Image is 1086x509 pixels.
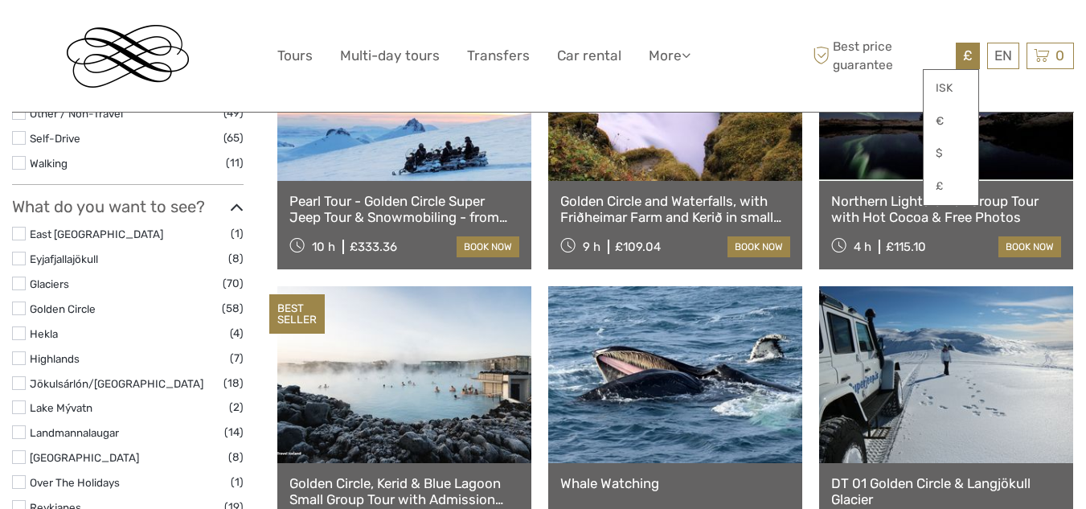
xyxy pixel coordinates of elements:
[30,157,68,170] a: Walking
[649,44,691,68] a: More
[30,327,58,340] a: Hekla
[30,252,98,265] a: Eyjafjallajökull
[269,294,325,335] div: BEST SELLER
[924,74,978,103] a: ISK
[809,38,952,73] span: Best price guarantee
[987,43,1019,69] div: EN
[727,236,790,257] a: book now
[224,423,244,441] span: (14)
[924,107,978,136] a: €
[854,240,871,254] span: 4 h
[998,236,1061,257] a: book now
[560,475,790,491] a: Whale Watching
[23,28,182,41] p: We're away right now. Please check back later!
[30,228,163,240] a: East [GEOGRAPHIC_DATA]
[340,44,440,68] a: Multi-day tours
[583,240,600,254] span: 9 h
[30,377,203,390] a: Jökulsárlón/[GEOGRAPHIC_DATA]
[229,398,244,417] span: (2)
[289,475,519,508] a: Golden Circle, Kerid & Blue Lagoon Small Group Tour with Admission Ticket
[228,448,244,466] span: (8)
[924,172,978,201] a: £
[457,236,519,257] a: book now
[230,324,244,343] span: (4)
[30,132,80,145] a: Self-Drive
[231,224,244,243] span: (1)
[30,277,69,290] a: Glaciers
[289,193,519,226] a: Pearl Tour - Golden Circle Super Jeep Tour & Snowmobiling - from [GEOGRAPHIC_DATA]
[223,104,244,122] span: (49)
[30,107,123,120] a: Other / Non-Travel
[231,473,244,491] span: (1)
[223,129,244,147] span: (65)
[67,25,189,88] img: Reykjavik Residence
[226,154,244,172] span: (11)
[30,426,119,439] a: Landmannalaugar
[230,349,244,367] span: (7)
[222,299,244,318] span: (58)
[615,240,661,254] div: £109.04
[30,476,120,489] a: Over The Holidays
[831,193,1061,226] a: Northern Lights Small Group Tour with Hot Cocoa & Free Photos
[30,401,92,414] a: Lake Mývatn
[228,249,244,268] span: (8)
[30,451,139,464] a: [GEOGRAPHIC_DATA]
[312,240,335,254] span: 10 h
[1053,47,1067,64] span: 0
[963,47,973,64] span: £
[12,197,244,216] h3: What do you want to see?
[831,475,1061,508] a: DT 01 Golden Circle & Langjökull Glacier
[886,240,926,254] div: £115.10
[223,274,244,293] span: (70)
[350,240,397,254] div: £333.36
[557,44,621,68] a: Car rental
[185,25,204,44] button: Open LiveChat chat widget
[560,193,790,226] a: Golden Circle and Waterfalls, with Friðheimar Farm and Kerið in small group
[30,352,80,365] a: Highlands
[924,139,978,168] a: $
[30,302,96,315] a: Golden Circle
[223,374,244,392] span: (18)
[277,44,313,68] a: Tours
[467,44,530,68] a: Transfers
